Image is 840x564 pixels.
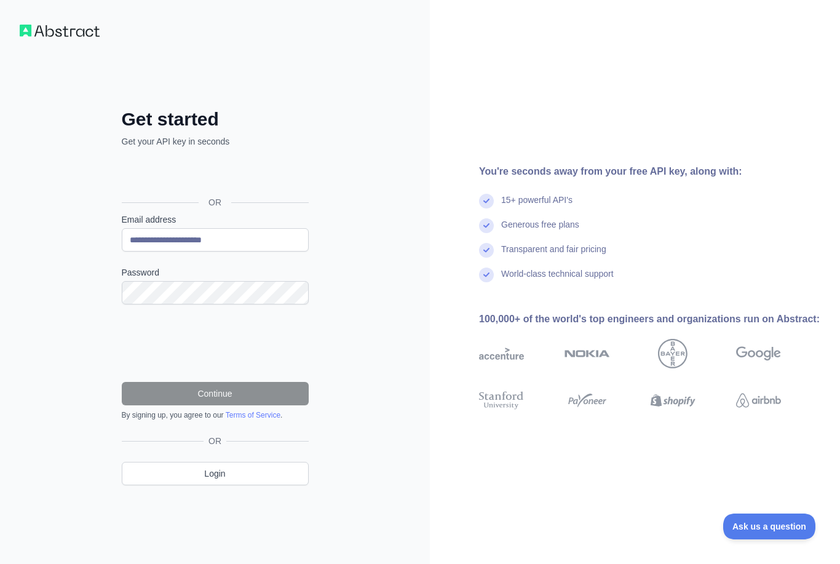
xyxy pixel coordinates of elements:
img: Workflow [20,25,100,37]
img: check mark [479,194,494,209]
div: Transparent and fair pricing [501,243,606,268]
a: Login [122,462,309,485]
div: Generous free plans [501,218,579,243]
iframe: reCAPTCHA [122,319,309,367]
img: stanford university [479,389,524,412]
img: payoneer [565,389,609,412]
img: airbnb [736,389,781,412]
a: Terms of Service [226,411,280,419]
img: check mark [479,218,494,233]
label: Email address [122,213,309,226]
img: bayer [658,339,687,368]
img: google [736,339,781,368]
div: You're seconds away from your free API key, along with: [479,164,820,179]
div: 100,000+ of the world's top engineers and organizations run on Abstract: [479,312,820,327]
span: OR [199,196,231,209]
div: World-class technical support [501,268,614,292]
img: shopify [651,389,695,412]
img: nokia [565,339,609,368]
button: Continue [122,382,309,405]
div: 15+ powerful API's [501,194,573,218]
iframe: Sign in with Google Button [116,161,312,188]
span: OR [204,435,226,447]
img: check mark [479,243,494,258]
div: Sign in with Google. Opens in new tab [122,161,306,188]
p: Get your API key in seconds [122,135,309,148]
iframe: Toggle Customer Support [723,514,815,539]
img: accenture [479,339,524,368]
label: Password [122,266,309,279]
img: check mark [479,268,494,282]
div: By signing up, you agree to our . [122,410,309,420]
h2: Get started [122,108,309,130]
